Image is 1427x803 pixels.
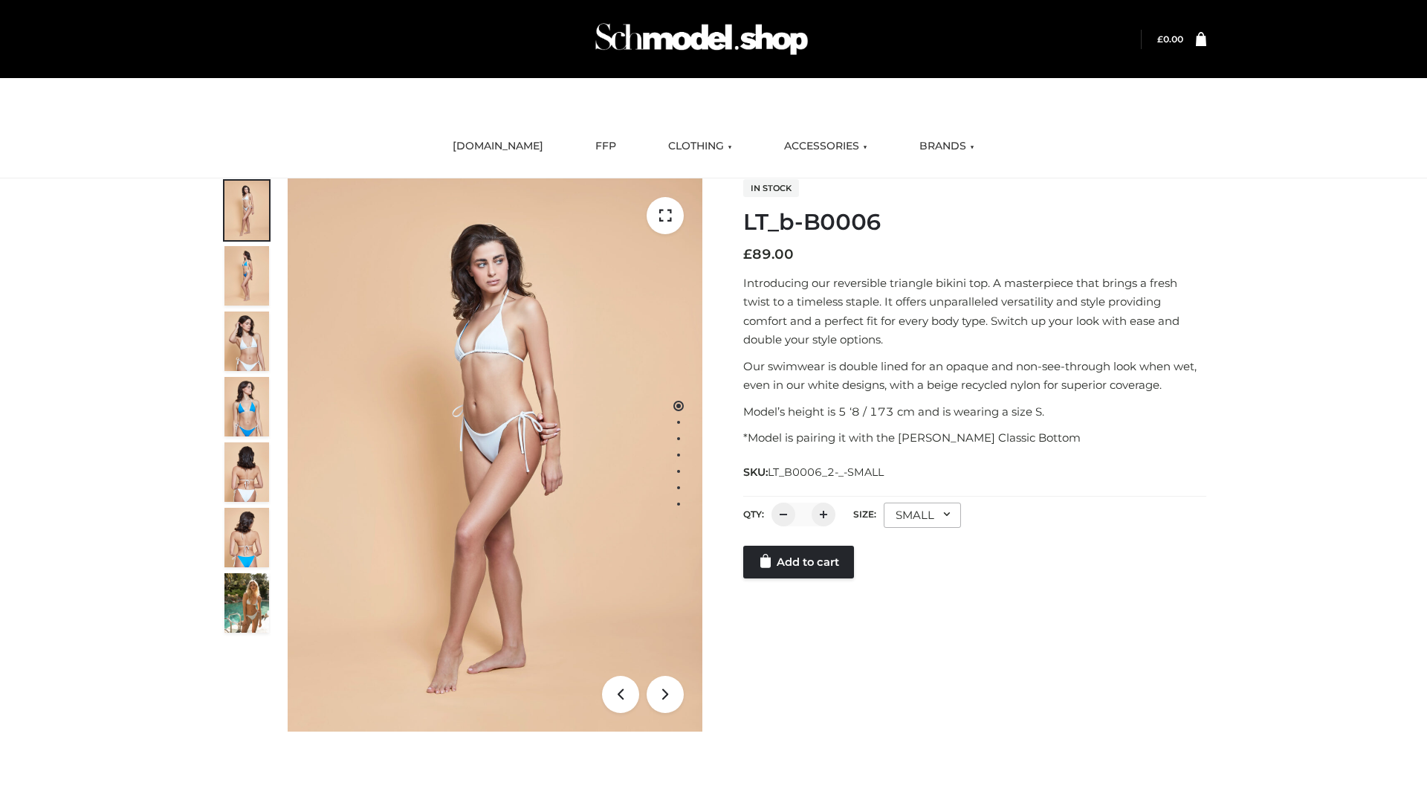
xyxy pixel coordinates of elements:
p: Our swimwear is double lined for an opaque and non-see-through look when wet, even in our white d... [743,357,1206,395]
p: *Model is pairing it with the [PERSON_NAME] Classic Bottom [743,428,1206,448]
img: Arieltop_CloudNine_AzureSky2.jpg [224,573,269,633]
label: QTY: [743,509,764,520]
img: ArielClassicBikiniTop_CloudNine_AzureSky_OW114ECO_1 [288,178,702,732]
img: ArielClassicBikiniTop_CloudNine_AzureSky_OW114ECO_8-scaled.jpg [224,508,269,567]
a: CLOTHING [657,130,743,163]
span: In stock [743,179,799,197]
h1: LT_b-B0006 [743,209,1206,236]
a: BRANDS [908,130,986,163]
div: SMALL [884,503,961,528]
span: SKU: [743,463,885,481]
a: [DOMAIN_NAME] [441,130,554,163]
img: ArielClassicBikiniTop_CloudNine_AzureSky_OW114ECO_7-scaled.jpg [224,442,269,502]
a: Add to cart [743,546,854,578]
bdi: 0.00 [1157,33,1183,45]
span: LT_B0006_2-_-SMALL [768,465,884,479]
a: £0.00 [1157,33,1183,45]
p: Model’s height is 5 ‘8 / 173 cm and is wearing a size S. [743,402,1206,422]
span: £ [1157,33,1163,45]
label: Size: [853,509,876,520]
img: Schmodel Admin 964 [590,10,813,68]
img: ArielClassicBikiniTop_CloudNine_AzureSky_OW114ECO_1-scaled.jpg [224,181,269,240]
img: ArielClassicBikiniTop_CloudNine_AzureSky_OW114ECO_4-scaled.jpg [224,377,269,436]
img: ArielClassicBikiniTop_CloudNine_AzureSky_OW114ECO_2-scaled.jpg [224,246,269,306]
a: FFP [584,130,627,163]
span: £ [743,246,752,262]
img: ArielClassicBikiniTop_CloudNine_AzureSky_OW114ECO_3-scaled.jpg [224,312,269,371]
p: Introducing our reversible triangle bikini top. A masterpiece that brings a fresh twist to a time... [743,274,1206,349]
bdi: 89.00 [743,246,794,262]
a: ACCESSORIES [773,130,878,163]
